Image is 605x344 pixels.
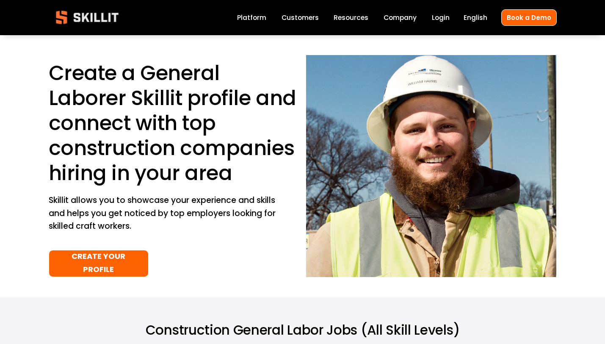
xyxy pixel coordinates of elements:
[334,12,368,23] a: folder dropdown
[49,250,149,277] a: CREATE YOUR PROFILE
[49,322,557,339] h2: Construction General Labor Jobs (All Skill Levels)
[282,12,319,23] a: Customers
[501,9,557,26] a: Book a Demo
[49,61,299,186] h1: Create a General Laborer Skillit profile and connect with top construction companies hiring in yo...
[432,12,450,23] a: Login
[49,5,126,30] img: Skillit
[384,12,417,23] a: Company
[237,12,266,23] a: Platform
[334,13,368,22] span: Resources
[49,194,278,233] p: Skillit allows you to showcase your experience and skills and helps you get noticed by top employ...
[464,12,487,23] div: language picker
[464,13,487,22] span: English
